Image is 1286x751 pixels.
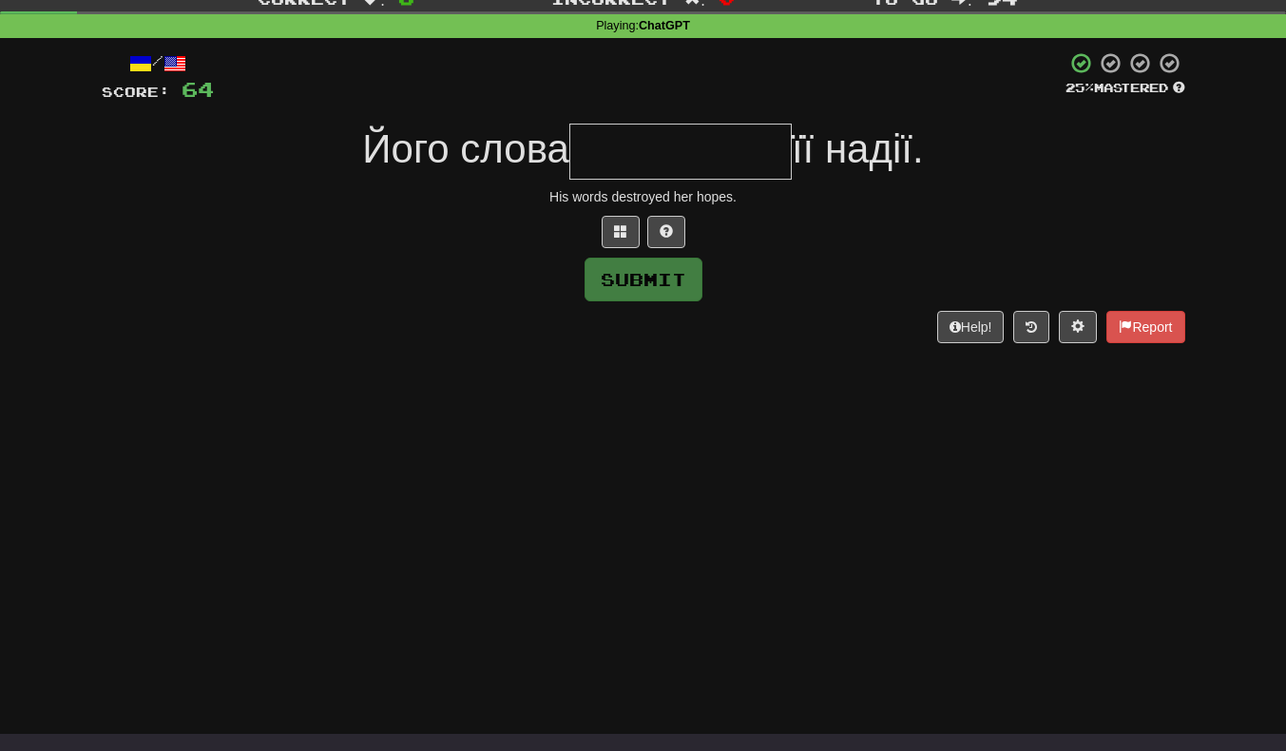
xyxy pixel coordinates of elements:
[585,258,702,301] button: Submit
[647,216,685,248] button: Single letter hint - you only get 1 per sentence and score half the points! alt+h
[1013,311,1049,343] button: Round history (alt+y)
[1065,80,1185,97] div: Mastered
[937,311,1005,343] button: Help!
[792,126,924,171] span: її надії.
[182,77,214,101] span: 64
[1065,80,1094,95] span: 25 %
[102,51,214,75] div: /
[639,19,690,32] strong: ChatGPT
[602,216,640,248] button: Switch sentence to multiple choice alt+p
[102,187,1185,206] div: His words destroyed her hopes.
[102,84,170,100] span: Score:
[362,126,569,171] span: Його слова
[1106,311,1184,343] button: Report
